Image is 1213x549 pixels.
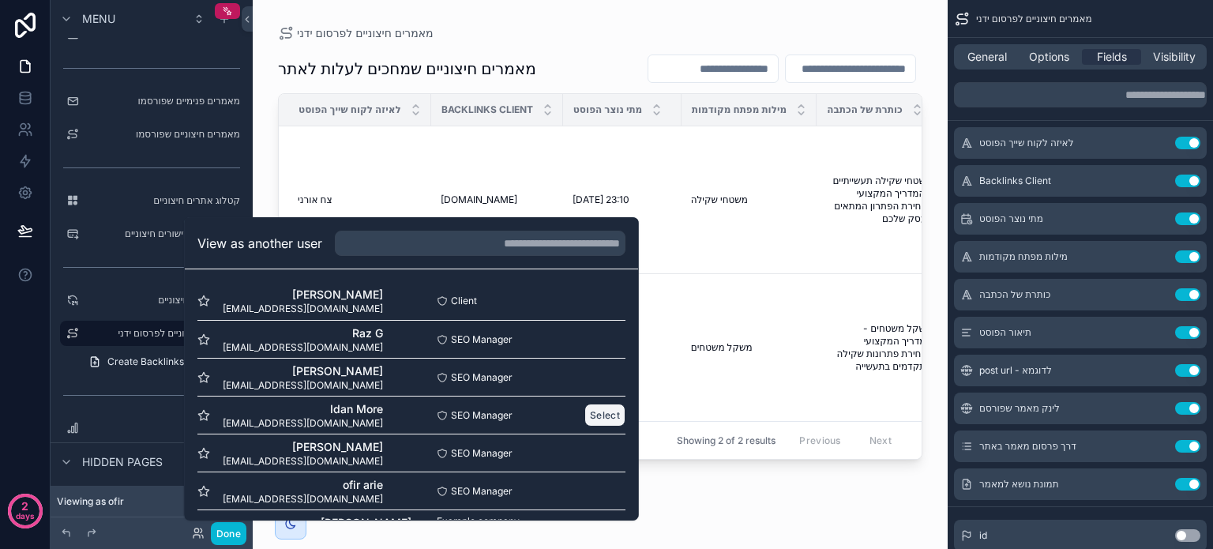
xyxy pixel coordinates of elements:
[107,355,206,368] span: Create Backlinks Post
[451,333,513,346] span: SEO Manager
[451,371,513,384] span: SEO Manager
[451,409,513,422] span: SEO Manager
[197,234,322,253] h2: View as another user
[85,194,240,207] label: קטלוג אתרים חיצוניים
[677,434,775,447] span: Showing 2 of 2 results
[441,103,533,116] span: Backlinks Client
[16,505,35,527] p: days
[827,103,903,116] span: כותרת של הכתבה
[60,321,243,346] a: מאמרים חיצוניים לפרסום ידני
[85,422,240,434] label: דוחות
[223,303,383,315] span: [EMAIL_ADDRESS][DOMAIN_NAME]
[584,404,625,427] button: Select
[1153,49,1196,65] span: Visibility
[82,454,163,470] span: Hidden pages
[692,103,787,116] span: מילות מפתח מקודמות
[451,485,513,498] span: SEO Manager
[85,294,240,306] label: ניהול אתרים חיצוניים
[223,341,383,354] span: [EMAIL_ADDRESS][DOMAIN_NAME]
[85,227,240,240] label: מרכז רכישת קישורים חיצוניים
[60,288,243,313] a: ניהול אתרים חיצוניים
[223,515,411,531] span: [PERSON_NAME]
[85,327,234,340] label: מאמרים חיצוניים לפרסום ידני
[223,325,383,341] span: Raz G
[299,103,401,116] span: לאיזה לקוח שייך הפוסט
[223,379,383,392] span: [EMAIL_ADDRESS][DOMAIN_NAME]
[211,522,246,545] button: Done
[979,212,1043,225] span: מתי נוצר הפוסט
[437,515,520,528] span: Example company
[573,103,643,116] span: מתי נוצר הפוסט
[85,128,240,141] label: מאמרים חיצוניים שפורסמו
[223,439,383,455] span: [PERSON_NAME]
[979,250,1068,263] span: מילות מפתח מקודמות
[60,188,243,213] a: קטלוג אתרים חיצוניים
[57,495,124,508] span: Viewing as ofir
[451,295,477,307] span: Client
[60,221,243,246] a: מרכז רכישת קישורים חיצוניים
[451,447,513,460] span: SEO Manager
[60,416,243,441] a: דוחות
[979,478,1059,491] span: תמונת נושא למאמר
[1029,49,1069,65] span: Options
[979,364,1052,377] span: post url - לדוגמא
[1097,49,1127,65] span: Fields
[79,349,243,374] a: Create Backlinks Post
[223,401,383,417] span: Idan More
[223,417,383,430] span: [EMAIL_ADDRESS][DOMAIN_NAME]
[223,477,383,493] span: ofir arie
[60,122,243,147] a: מאמרים חיצוניים שפורסמו
[223,287,383,303] span: [PERSON_NAME]
[223,455,383,468] span: [EMAIL_ADDRESS][DOMAIN_NAME]
[967,49,1007,65] span: General
[60,88,243,114] a: מאמרים פנימיים שפורסמו
[979,137,1073,149] span: לאיזה לקוח שייך הפוסט
[979,175,1051,187] span: Backlinks Client
[223,363,383,379] span: [PERSON_NAME]
[979,402,1060,415] span: לינק מאמר שפורסם
[85,95,240,107] label: מאמרים פנימיים שפורסמו
[976,13,1092,25] span: מאמרים חיצוניים לפרסום ידני
[82,11,115,27] span: Menu
[223,493,383,506] span: [EMAIL_ADDRESS][DOMAIN_NAME]
[979,326,1031,339] span: תיאור הפוסט
[21,498,28,514] p: 2
[979,288,1050,301] span: כותרת של הכתבה
[979,440,1076,453] span: דרך פרסום מאמר באתר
